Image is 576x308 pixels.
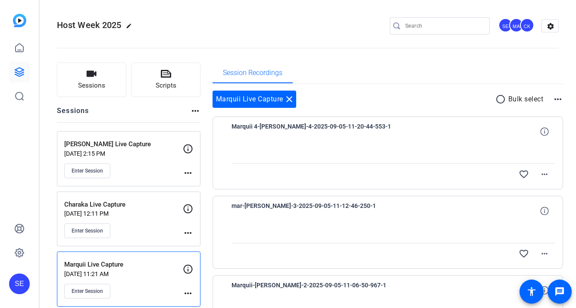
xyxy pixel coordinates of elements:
[64,270,183,277] p: [DATE] 11:21 AM
[508,94,544,104] p: Bulk select
[64,150,183,157] p: [DATE] 2:15 PM
[72,288,103,295] span: Enter Session
[64,200,183,210] p: Charaka Live Capture
[539,248,550,259] mat-icon: more_horiz
[223,69,282,76] span: Session Recordings
[131,63,201,97] button: Scripts
[190,106,200,116] mat-icon: more_horiz
[553,94,563,104] mat-icon: more_horiz
[78,81,105,91] span: Sessions
[64,260,183,270] p: Marquii Live Capture
[213,91,296,108] div: Marquii Live Capture
[498,18,513,33] ngx-avatar: Shelby Eden
[509,18,524,33] ngx-avatar: Melissa Abe
[64,163,110,178] button: Enter Session
[57,20,122,30] span: Host Week 2025
[539,169,550,179] mat-icon: more_horiz
[9,273,30,294] div: SE
[64,223,110,238] button: Enter Session
[72,167,103,174] span: Enter Session
[232,121,391,142] span: Marquii 4-[PERSON_NAME]-4-2025-09-05-11-20-44-553-1
[64,210,183,217] p: [DATE] 12:11 PM
[72,227,103,234] span: Enter Session
[520,18,535,33] ngx-avatar: Caroline Kissell
[495,94,508,104] mat-icon: radio_button_unchecked
[126,23,136,33] mat-icon: edit
[13,14,26,27] img: blue-gradient.svg
[57,63,126,97] button: Sessions
[183,228,193,238] mat-icon: more_horiz
[64,139,183,149] p: [PERSON_NAME] Live Capture
[156,81,176,91] span: Scripts
[405,21,483,31] input: Search
[554,286,565,297] mat-icon: message
[232,280,391,301] span: Marquii-[PERSON_NAME]-2-2025-09-05-11-06-50-967-1
[519,248,529,259] mat-icon: favorite_border
[284,94,294,104] mat-icon: close
[520,18,534,32] div: CK
[509,18,523,32] div: MA
[183,168,193,178] mat-icon: more_horiz
[232,201,391,221] span: mar-[PERSON_NAME]-3-2025-09-05-11-12-46-250-1
[57,106,89,122] h2: Sessions
[526,286,537,297] mat-icon: accessibility
[519,169,529,179] mat-icon: favorite_border
[542,20,559,33] mat-icon: settings
[498,18,513,32] div: SE
[183,288,193,299] mat-icon: more_horiz
[64,284,110,299] button: Enter Session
